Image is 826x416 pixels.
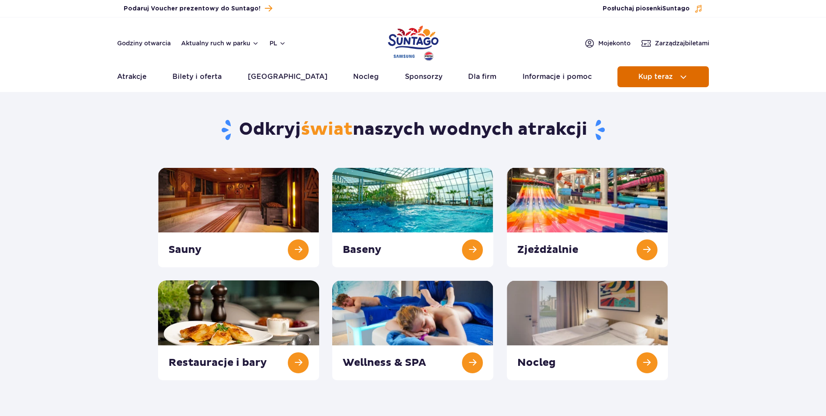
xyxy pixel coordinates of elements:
[248,66,327,87] a: [GEOGRAPHIC_DATA]
[655,39,709,48] span: Zarządzaj biletami
[598,39,630,48] span: Moje konto
[523,66,592,87] a: Informacje i pomoc
[270,39,286,48] button: pl
[662,6,690,12] span: Suntago
[603,4,703,13] button: Posłuchaj piosenkiSuntago
[584,38,630,48] a: Mojekonto
[353,66,379,87] a: Nocleg
[124,4,260,13] span: Podaruj Voucher prezentowy do Suntago!
[617,66,709,87] button: Kup teraz
[641,38,709,48] a: Zarządzajbiletami
[603,4,690,13] span: Posłuchaj piosenki
[172,66,222,87] a: Bilety i oferta
[181,40,259,47] button: Aktualny ruch w parku
[405,66,442,87] a: Sponsorzy
[158,119,668,141] h1: Odkryj naszych wodnych atrakcji
[117,39,171,48] a: Godziny otwarcia
[638,73,673,81] span: Kup teraz
[117,66,147,87] a: Atrakcje
[124,3,272,14] a: Podaruj Voucher prezentowy do Suntago!
[301,119,353,140] span: świat
[388,22,438,62] a: Park of Poland
[468,66,496,87] a: Dla firm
